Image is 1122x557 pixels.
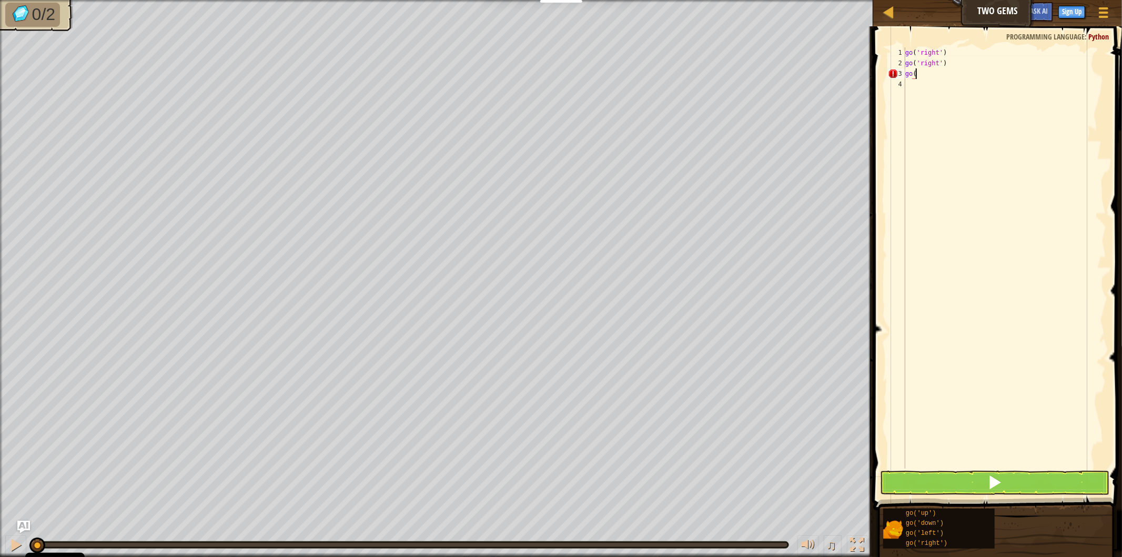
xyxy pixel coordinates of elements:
button: Ask AI [17,521,30,533]
div: 4 [888,79,905,89]
button: Adjust volume [797,535,818,557]
button: Show game menu [1090,2,1117,27]
button: Toggle fullscreen [847,535,868,557]
div: 3 [888,68,905,79]
li: Collect the gems. [5,3,60,27]
div: 1 [888,47,905,58]
span: go('down') [906,520,944,527]
span: go('left') [906,530,944,537]
img: portrait.png [883,520,903,540]
span: Programming language [1006,32,1085,42]
button: Ctrl + P: Pause [5,535,26,557]
div: 2 [888,58,905,68]
span: 0/2 [32,5,55,24]
span: Python [1088,32,1109,42]
span: : [1085,32,1088,42]
button: Ask AI [1025,2,1053,22]
span: go('up') [906,510,936,517]
button: ♫ [824,535,842,557]
button: Shift+Enter: Run current code. [880,471,1109,495]
span: ♫ [826,537,836,553]
span: go('right') [906,540,947,547]
button: Sign Up [1058,6,1085,18]
span: Ask AI [1030,6,1048,16]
